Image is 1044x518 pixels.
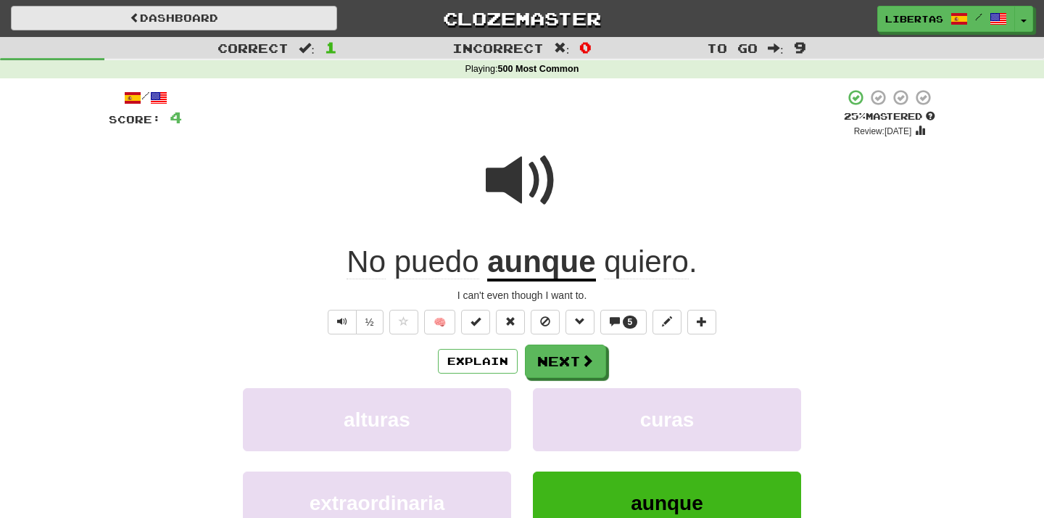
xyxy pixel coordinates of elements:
[854,126,912,136] small: Review: [DATE]
[299,42,315,54] span: :
[109,89,182,107] div: /
[487,244,595,281] u: aunque
[652,310,681,334] button: Edit sentence (alt+d)
[217,41,289,55] span: Correct
[768,42,784,54] span: :
[347,244,386,279] span: No
[885,12,943,25] span: Libertas
[356,310,384,334] button: ½
[461,310,490,334] button: Set this sentence to 100% Mastered (alt+m)
[438,349,518,374] button: Explain
[452,41,544,55] span: Incorrect
[325,38,337,56] span: 1
[325,310,384,334] div: Text-to-speech controls
[344,408,410,431] span: alturas
[844,110,935,123] div: Mastered
[525,345,606,378] button: Next
[604,244,689,279] span: quiero
[496,310,525,334] button: Reset to 0% Mastered (alt+r)
[640,408,695,431] span: curas
[600,310,647,334] button: 5
[170,108,182,126] span: 4
[394,244,479,279] span: puedo
[109,288,935,303] div: I can't even though I want to.
[11,6,337,30] a: Dashboard
[243,388,511,451] button: alturas
[389,310,418,334] button: Favorite sentence (alt+f)
[531,310,560,334] button: Ignore sentence (alt+i)
[497,64,579,74] strong: 500 Most Common
[596,244,697,279] span: .
[794,38,806,56] span: 9
[554,42,570,54] span: :
[631,492,703,514] span: aunque
[579,38,592,56] span: 0
[877,6,1015,32] a: Libertas /
[109,113,161,126] span: Score:
[533,388,801,451] button: curas
[707,41,758,55] span: To go
[359,6,685,31] a: Clozemaster
[328,310,357,334] button: Play sentence audio (ctl+space)
[687,310,716,334] button: Add to collection (alt+a)
[628,317,633,327] span: 5
[424,310,455,334] button: 🧠
[310,492,445,514] span: extraordinaria
[844,110,866,122] span: 25 %
[565,310,594,334] button: Grammar (alt+g)
[975,12,982,22] span: /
